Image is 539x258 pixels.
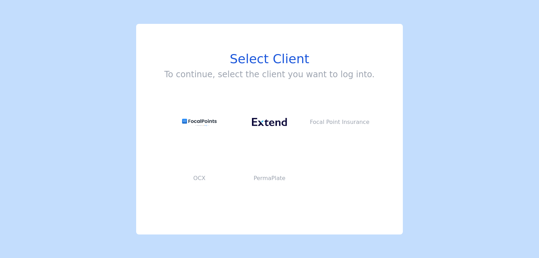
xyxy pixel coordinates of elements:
[305,94,375,150] button: Focal Point Insurance
[305,118,375,126] p: Focal Point Insurance
[234,150,305,206] button: PermaPlate
[164,174,234,183] p: OCX
[164,52,374,66] h1: Select Client
[164,69,374,80] h3: To continue, select the client you want to log into.
[164,150,234,206] button: OCX
[234,174,305,183] p: PermaPlate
